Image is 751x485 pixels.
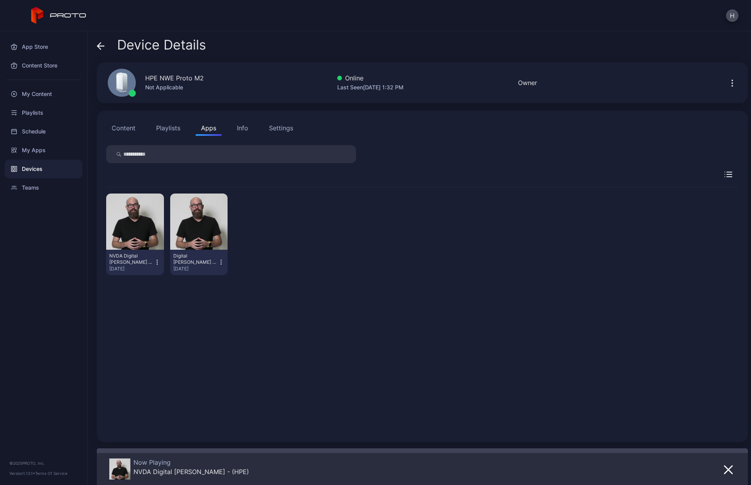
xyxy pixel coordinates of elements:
[518,78,537,87] div: Owner
[263,120,299,136] button: Settings
[173,266,218,272] div: [DATE]
[726,9,739,22] button: H
[35,471,68,476] a: Terms Of Service
[106,120,141,136] button: Content
[196,120,222,136] button: Apps
[117,37,206,52] span: Device Details
[269,123,293,133] div: Settings
[5,103,82,122] a: Playlists
[5,141,82,160] a: My Apps
[133,458,249,466] div: Now Playing
[173,253,216,265] div: Digital Daniel - (HPE)
[145,83,204,92] div: Not Applicable
[5,178,82,197] a: Teams
[5,85,82,103] a: My Content
[231,120,254,136] button: Info
[5,56,82,75] a: Content Store
[5,160,82,178] a: Devices
[237,123,248,133] div: Info
[151,120,186,136] button: Playlists
[337,83,404,92] div: Last Seen [DATE] 1:32 PM
[9,471,35,476] span: Version 1.13.1 •
[173,253,225,272] button: Digital [PERSON_NAME] - (HPE)[DATE]
[9,460,78,466] div: © 2025 PROTO, Inc.
[109,266,154,272] div: [DATE]
[145,73,204,83] div: HPE NWE Proto M2
[337,73,404,83] div: Online
[133,468,249,476] div: NVDA Digital Daniel - (HPE)
[5,37,82,56] a: App Store
[109,253,152,265] div: NVDA Digital Daniel - (HPE)
[109,253,161,272] button: NVDA Digital [PERSON_NAME] - (HPE)[DATE]
[5,122,82,141] a: Schedule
